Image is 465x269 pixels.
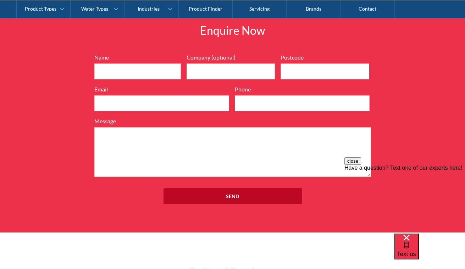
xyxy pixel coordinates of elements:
h2: Enquire Now [130,22,336,39]
iframe: podium webchat widget bubble [394,234,465,269]
label: Company (optional) [187,53,275,62]
label: Postcode [281,53,369,62]
div: Industries [138,6,160,12]
div: Product Types [25,6,56,12]
div: Water Types [81,6,108,12]
label: Message [94,117,371,125]
form: Full Width Form [91,53,375,211]
label: Email [94,85,229,94]
label: Phone [235,85,370,94]
input: Send [164,188,302,204]
iframe: podium webchat widget prompt [344,157,465,242]
label: Name [94,53,181,62]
